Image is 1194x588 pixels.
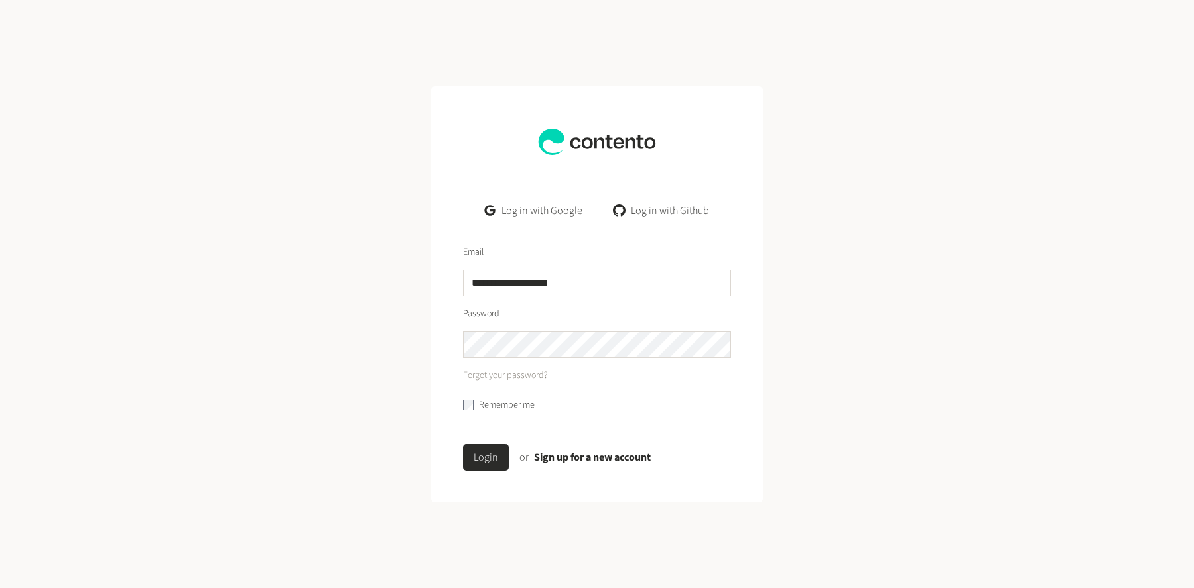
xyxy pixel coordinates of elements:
[479,398,535,412] label: Remember me
[463,369,548,382] a: Forgot your password?
[463,245,484,259] label: Email
[534,450,651,465] a: Sign up for a new account
[463,307,499,321] label: Password
[463,444,509,471] button: Login
[474,198,593,224] a: Log in with Google
[519,450,529,465] span: or
[604,198,720,224] a: Log in with Github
